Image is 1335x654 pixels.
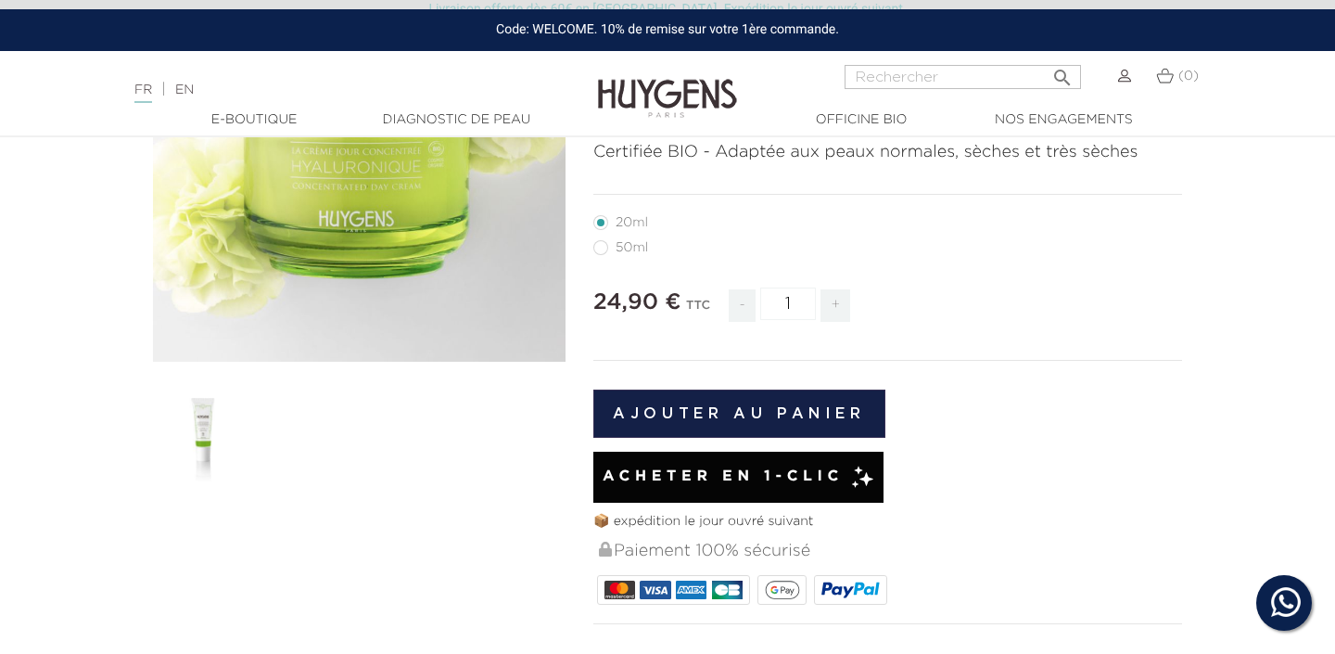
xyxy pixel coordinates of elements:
[593,291,681,314] span: 24,90 €
[161,110,347,130] a: E-Boutique
[760,288,816,320] input: Quantité
[598,49,737,121] img: Huygens
[597,532,1182,571] div: Paiement 100% sécurisé
[593,140,1182,165] p: Certifiée BIO - Adaptée aux peaux normales, sèches et très sèches
[971,110,1156,130] a: Nos engagements
[686,286,710,336] div: TTC
[1051,61,1074,83] i: 
[363,110,549,130] a: Diagnostic de peau
[593,390,885,438] button: Ajouter au panier
[593,512,1182,532] p: 📦 expédition le jour ouvré suivant
[134,83,152,103] a: FR
[1046,59,1079,84] button: 
[175,83,194,96] a: EN
[593,215,670,230] label: 20ml
[676,581,706,599] img: AMEX
[604,581,635,599] img: MASTERCARD
[765,581,800,599] img: google_pay
[599,542,612,557] img: Paiement 100% sécurisé
[125,79,542,101] div: |
[1178,70,1199,83] span: (0)
[769,110,954,130] a: Officine Bio
[593,240,670,255] label: 50ml
[640,581,670,599] img: VISA
[712,581,743,599] img: CB_NATIONALE
[729,289,755,322] span: -
[845,65,1081,89] input: Rechercher
[820,289,850,322] span: +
